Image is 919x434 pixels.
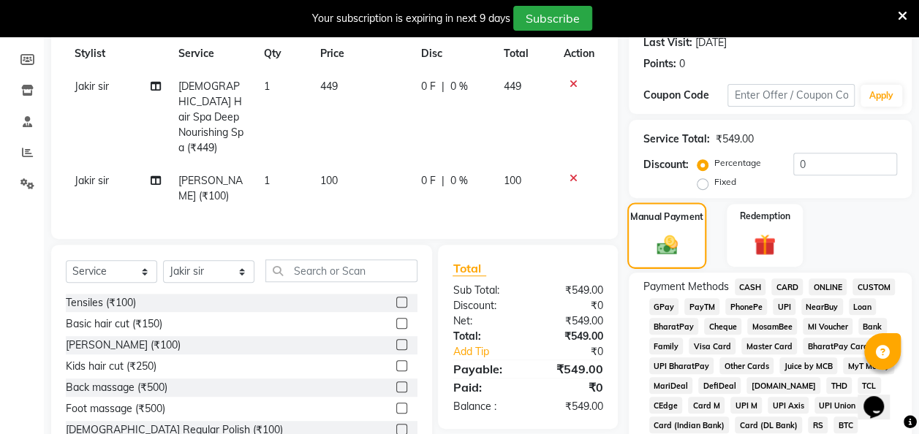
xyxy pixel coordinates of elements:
[66,37,170,70] th: Stylist
[649,318,699,335] span: BharatPay
[264,174,270,187] span: 1
[714,175,736,189] label: Fixed
[504,80,521,93] span: 449
[649,397,683,414] span: CEdge
[630,210,703,224] label: Manual Payment
[421,79,436,94] span: 0 F
[442,79,445,94] span: |
[453,261,486,276] span: Total
[727,84,855,107] input: Enter Offer / Coupon Code
[442,283,528,298] div: Sub Total:
[803,338,873,354] span: BharatPay Card
[178,174,243,202] span: [PERSON_NAME] (₹100)
[66,380,167,395] div: Back massage (₹500)
[643,88,728,103] div: Coupon Code
[643,35,692,50] div: Last Visit:
[75,174,109,187] span: Jakir sir
[730,397,762,414] span: UPI M
[442,173,445,189] span: |
[495,37,555,70] th: Total
[698,377,741,394] span: DefiDeal
[170,37,255,70] th: Service
[66,316,162,332] div: Basic hair cut (₹150)
[66,359,156,374] div: Kids hair cut (₹250)
[803,318,852,335] span: MI Voucher
[740,210,790,223] label: Redemption
[747,232,782,259] img: _gift.svg
[746,377,820,394] span: [DOMAIN_NAME]
[643,56,676,72] div: Points:
[771,278,803,295] span: CARD
[735,416,802,433] span: Card (DL Bank)
[528,378,614,396] div: ₹0
[442,298,528,313] div: Discount:
[858,318,887,335] span: Bank
[843,357,894,374] span: MyT Money
[442,313,528,329] div: Net:
[684,298,719,315] span: PayTM
[264,80,270,93] span: 1
[649,298,679,315] span: GPay
[741,338,797,354] span: Master Card
[312,11,510,26] div: Your subscription is expiring in next 9 days
[826,377,852,394] span: THD
[688,397,725,414] span: Card M
[450,173,468,189] span: 0 %
[689,338,735,354] span: Visa Card
[849,298,877,315] span: Loan
[649,416,730,433] span: Card (Indian Bank)
[66,338,181,353] div: [PERSON_NAME] (₹100)
[768,397,809,414] span: UPI Axis
[528,298,614,313] div: ₹0
[643,279,729,294] span: Payment Methods
[311,37,412,70] th: Price
[442,329,528,344] div: Total:
[442,344,542,359] a: Add Tip
[808,416,828,433] span: RS
[679,56,685,72] div: 0
[513,6,592,31] button: Subscribe
[858,376,904,419] iframe: chat widget
[528,283,614,298] div: ₹549.00
[809,278,847,295] span: ONLINE
[801,298,843,315] span: NearBuy
[542,344,614,359] div: ₹0
[704,318,741,335] span: Cheque
[320,80,338,93] span: 449
[528,313,614,329] div: ₹549.00
[178,80,243,154] span: [DEMOGRAPHIC_DATA] Hair Spa Deep Nourishing Spa (₹449)
[75,80,109,93] span: Jakir sir
[412,37,495,70] th: Disc
[504,174,521,187] span: 100
[735,278,766,295] span: CASH
[528,360,614,378] div: ₹549.00
[255,37,311,70] th: Qty
[643,132,710,147] div: Service Total:
[747,318,797,335] span: MosamBee
[716,132,754,147] div: ₹549.00
[421,173,436,189] span: 0 F
[861,85,902,107] button: Apply
[649,338,684,354] span: Family
[852,278,895,295] span: CUSTOM
[265,259,417,282] input: Search or Scan
[555,37,603,70] th: Action
[773,298,795,315] span: UPI
[66,295,136,311] div: Tensiles (₹100)
[649,377,693,394] span: MariDeal
[814,397,861,414] span: UPI Union
[528,399,614,414] div: ₹549.00
[649,232,684,256] img: _cash.svg
[66,401,165,416] div: Foot massage (₹500)
[649,357,714,374] span: UPI BharatPay
[719,357,774,374] span: Other Cards
[695,35,727,50] div: [DATE]
[779,357,837,374] span: Juice by MCB
[714,156,761,170] label: Percentage
[442,378,528,396] div: Paid:
[450,79,468,94] span: 0 %
[442,399,528,414] div: Balance :
[528,329,614,344] div: ₹549.00
[643,157,689,172] div: Discount:
[725,298,767,315] span: PhonePe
